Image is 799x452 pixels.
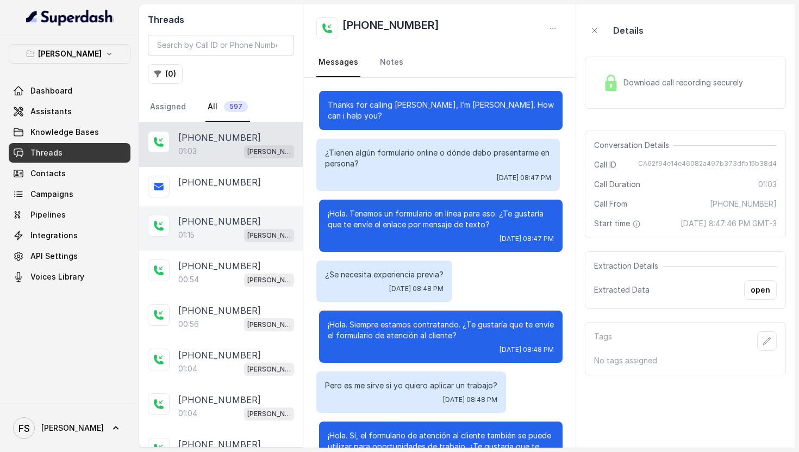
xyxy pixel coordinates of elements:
span: CA62f94e14e46082a497b373dfb15b38d4 [638,159,777,170]
text: FS [18,423,30,434]
a: Notes [378,48,405,77]
span: Conversation Details [594,140,673,151]
p: 01:03 [178,146,197,157]
span: [DATE] 08:48 PM [500,345,554,354]
span: Call Duration [594,179,640,190]
span: Voices Library [30,271,84,282]
p: [PHONE_NUMBER] [178,304,261,317]
span: Call ID [594,159,616,170]
a: Assistants [9,102,130,121]
span: [PHONE_NUMBER] [710,199,777,209]
button: open [744,280,777,300]
img: Lock Icon [603,75,619,91]
a: Integrations [9,226,130,245]
span: Campaigns [30,189,73,200]
p: [PHONE_NUMBER] [178,349,261,362]
span: Pipelines [30,209,66,220]
a: Dashboard [9,81,130,101]
p: 00:56 [178,319,199,330]
p: [PHONE_NUMBER] [178,176,261,189]
p: [PERSON_NAME] [247,319,291,330]
span: Call From [594,199,627,209]
span: [DATE] 08:47 PM [500,234,554,243]
a: Messages [316,48,360,77]
p: 01:04 [178,363,197,374]
input: Search by Call ID or Phone Number [148,35,294,55]
a: [PERSON_NAME] [9,413,130,443]
p: Details [613,24,644,37]
p: Pero es me sirve si yo quiero aplicar un trabajo? [325,380,497,391]
span: 597 [224,101,248,112]
span: Assistants [30,106,72,117]
h2: Threads [148,13,294,26]
span: [PERSON_NAME] [41,423,104,434]
nav: Tabs [148,92,294,122]
a: All597 [205,92,250,122]
span: [DATE] 08:47 PM [497,174,551,182]
p: [PERSON_NAME] [247,230,291,241]
a: Campaigns [9,184,130,204]
p: Thanks for calling [PERSON_NAME], I’m [PERSON_NAME]. How can i help you? [328,100,554,121]
span: Integrations [30,230,78,241]
button: [PERSON_NAME] [9,44,130,64]
p: No tags assigned [594,355,777,366]
p: [PHONE_NUMBER] [178,131,261,144]
a: Threads [9,143,130,163]
p: 01:15 [178,230,195,240]
p: [PHONE_NUMBER] [178,259,261,273]
p: 00:54 [178,274,199,285]
span: Threads [30,147,63,158]
span: Knowledge Bases [30,127,99,138]
p: [PERSON_NAME] [38,47,102,60]
p: [PERSON_NAME] [247,275,291,286]
span: [DATE] 08:48 PM [443,395,497,404]
span: Contacts [30,168,66,179]
p: ¿Tienen algún formulario online o dónde debo presentarme en persona? [325,147,551,169]
a: Knowledge Bases [9,122,130,142]
a: Pipelines [9,205,130,225]
a: Voices Library [9,267,130,287]
p: ¿Se necesita experiencia previa? [325,269,444,280]
p: 01:04 [178,408,197,419]
p: [PERSON_NAME] [247,364,291,375]
button: (0) [148,64,183,84]
p: [PHONE_NUMBER] [178,393,261,406]
p: ¡Hola. Siempre estamos contratando. ¿Te gustaría que te envíe el formulario de atención al cliente? [328,319,554,341]
span: Extracted Data [594,284,650,295]
p: Tags [594,331,612,351]
img: light.svg [26,9,114,26]
a: Contacts [9,164,130,183]
a: API Settings [9,246,130,266]
span: 01:03 [758,179,777,190]
span: Dashboard [30,85,72,96]
nav: Tabs [316,48,563,77]
a: Assigned [148,92,188,122]
span: Start time [594,218,643,229]
span: Download call recording securely [623,77,747,88]
span: Extraction Details [594,261,663,271]
p: [PERSON_NAME] [247,146,291,157]
p: [PHONE_NUMBER] [178,215,261,228]
span: [DATE] 8:47:46 PM GMT-3 [681,218,777,229]
p: ¡Hola. Tenemos un formulario en línea para eso. ¿Te gustaría que te envíe el enlace por mensaje d... [328,208,554,230]
h2: [PHONE_NUMBER] [342,17,439,39]
span: API Settings [30,251,78,262]
p: [PERSON_NAME] [247,408,291,419]
span: [DATE] 08:48 PM [389,284,444,293]
p: [PHONE_NUMBER] [178,438,261,451]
